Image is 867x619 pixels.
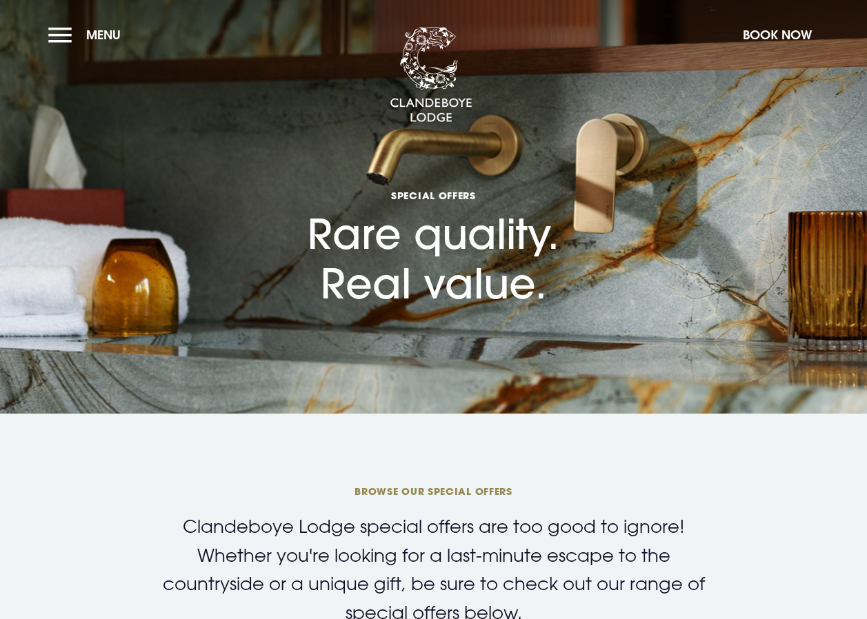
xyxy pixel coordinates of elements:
[48,20,128,50] button: Menu
[736,20,819,50] button: Book Now
[308,112,559,308] h1: Rare quality. Real value.
[308,189,559,202] span: Special Offers
[105,485,761,498] span: BROWSE OUR SPECIAL OFFERS
[390,27,472,123] img: Clandeboye Lodge
[86,27,121,43] span: Menu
